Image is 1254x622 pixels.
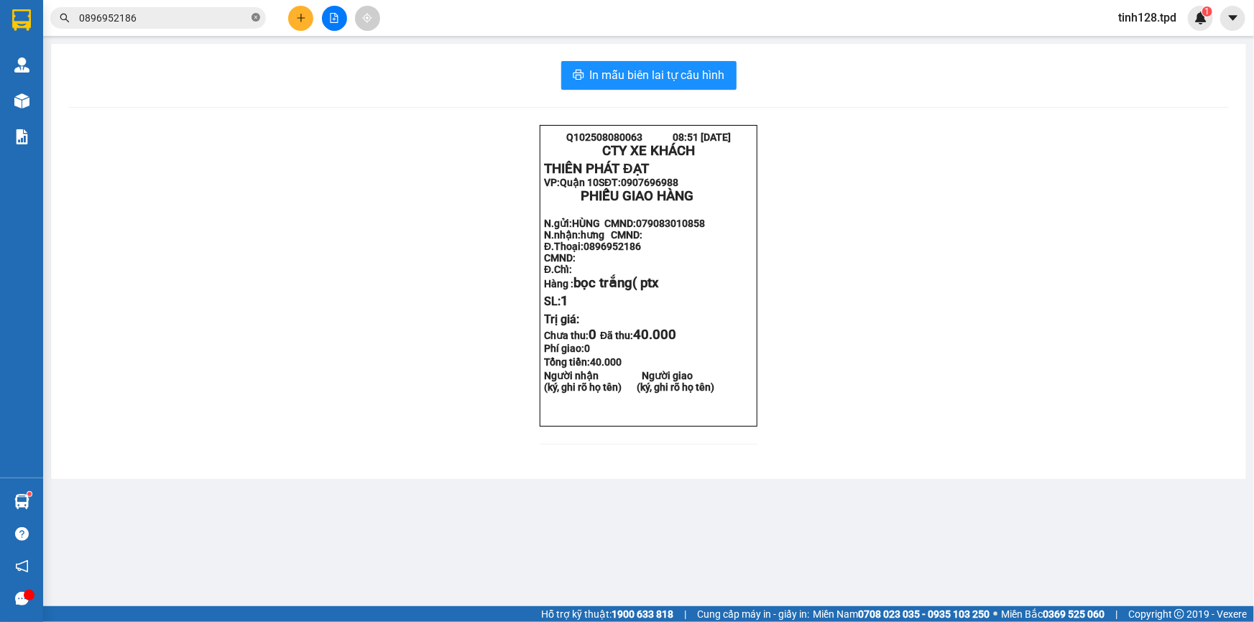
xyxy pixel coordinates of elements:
span: hưng CMND: [581,229,642,241]
strong: THIÊN PHÁT ĐẠT [4,36,109,52]
strong: CTY XE KHÁCH [62,18,155,34]
span: | [1115,606,1117,622]
strong: VP: SĐT: [4,52,139,63]
span: message [15,592,29,605]
span: caret-down [1227,11,1240,24]
strong: Người nhận Người giao [544,370,693,381]
span: aim [362,13,372,23]
strong: Hàng : [544,278,658,289]
strong: Đ.Chỉ: [544,264,572,275]
strong: N.gửi: [544,218,705,229]
span: 08:51 [132,6,158,18]
span: 0 [589,327,596,343]
span: Q102508080063 [26,6,102,18]
span: plus [296,13,306,23]
img: warehouse-icon [14,93,29,108]
span: Hỗ trợ kỹ thuật: [541,606,673,622]
img: icon-new-feature [1194,11,1207,24]
span: ⚪️ [993,611,997,617]
strong: 0708 023 035 - 0935 103 250 [858,608,990,620]
span: 079083010858 [636,218,705,229]
span: search [60,13,70,23]
span: Miền Bắc [1001,606,1105,622]
span: Miền Nam [813,606,990,622]
span: [DATE] [701,131,731,143]
span: HÙNG CMND: [32,93,165,104]
span: Trị giá: [544,312,579,326]
img: logo-vxr [12,9,31,31]
button: caret-down [1220,6,1245,31]
span: In mẫu biên lai tự cấu hình [590,66,725,84]
button: plus [288,6,313,31]
sup: 1 [27,492,32,496]
strong: 1900 633 818 [612,608,673,620]
strong: N.nhận: [544,229,642,241]
span: 1 [1204,6,1209,17]
strong: Đ.Thoại: [544,241,641,252]
strong: CMND: [544,252,576,264]
span: Q102508080063 [566,131,642,143]
strong: Chưa thu: Đã thu: [544,330,676,341]
span: HÙNG CMND: [572,218,705,229]
button: aim [355,6,380,31]
sup: 1 [1202,6,1212,17]
span: 0 [584,343,590,354]
span: 0896952186 [584,241,641,252]
span: Tổng tiền: [544,356,622,368]
span: [DATE] [160,6,190,18]
span: | [684,606,686,622]
span: copyright [1174,609,1184,619]
span: 0907696988 [621,177,678,188]
strong: THIÊN PHÁT ĐẠT [544,161,648,177]
span: Quận 10 [560,177,599,188]
strong: N.gửi: [4,93,165,104]
span: close-circle [252,13,260,22]
span: 08:51 [673,131,699,143]
span: 40.000 [633,327,676,343]
strong: N.nhận: [4,104,103,116]
span: PHIẾU GIAO HÀNG [41,63,154,79]
span: 0907696988 [81,52,139,63]
span: tinh128.tpd [1107,9,1188,27]
span: PHIẾU GIAO HÀNG [581,188,693,204]
span: question-circle [15,527,29,541]
span: close-circle [252,11,260,25]
span: printer [573,69,584,83]
span: Quận 10 [20,52,59,63]
button: printerIn mẫu biên lai tự cấu hình [561,61,737,90]
strong: 0369 525 060 [1043,608,1105,620]
img: solution-icon [14,129,29,144]
input: Tìm tên, số ĐT hoặc mã đơn [79,10,249,26]
strong: CTY XE KHÁCH [602,143,695,159]
strong: VP: SĐT: [544,177,678,188]
span: SL: [544,294,568,308]
span: 079083010858 [96,93,165,104]
span: file-add [329,13,339,23]
span: 40.000 [590,356,622,368]
span: notification [15,560,29,573]
span: bọc trắng( ptx [573,275,658,291]
img: warehouse-icon [14,494,29,509]
strong: Phí giao: [544,343,590,354]
span: hưng CMND: [41,104,103,116]
strong: (ký, ghi rõ họ tên) (ký, ghi rõ họ tên) [544,381,714,393]
img: warehouse-icon [14,57,29,73]
span: Cung cấp máy in - giấy in: [697,606,809,622]
button: file-add [322,6,347,31]
span: 1 [561,293,568,309]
